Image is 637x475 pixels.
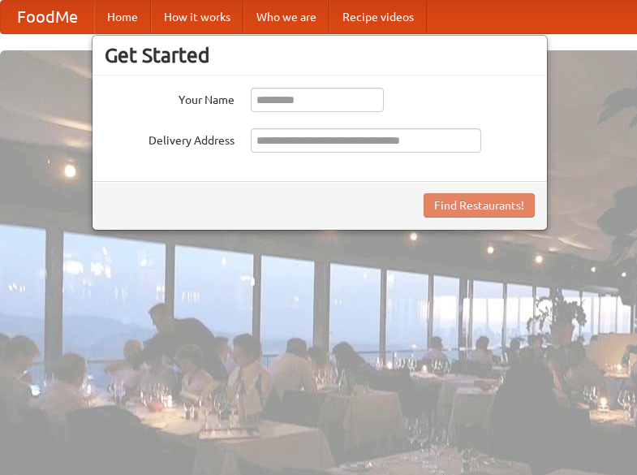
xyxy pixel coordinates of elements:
[151,1,243,33] a: How it works
[105,128,235,149] label: Delivery Address
[94,1,151,33] a: Home
[105,43,535,67] h3: Get Started
[329,1,427,33] a: Recipe videos
[1,1,94,33] a: FoodMe
[424,193,535,218] button: Find Restaurants!
[105,88,235,108] label: Your Name
[243,1,329,33] a: Who we are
